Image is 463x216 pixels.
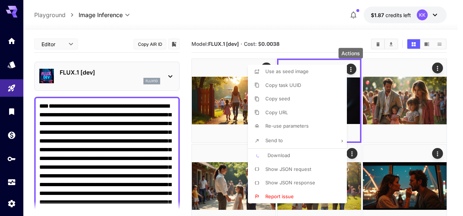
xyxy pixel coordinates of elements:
[265,96,290,101] span: Copy seed
[265,82,301,88] span: Copy task UUID
[265,123,309,129] span: Re-use parameters
[268,152,290,158] span: Download
[265,193,294,199] span: Report issue
[265,68,309,74] span: Use as seed image
[265,180,315,185] span: Show JSON response
[339,48,363,59] div: Actions
[265,109,288,115] span: Copy URL
[265,166,311,172] span: Show JSON request
[265,137,283,143] span: Send to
